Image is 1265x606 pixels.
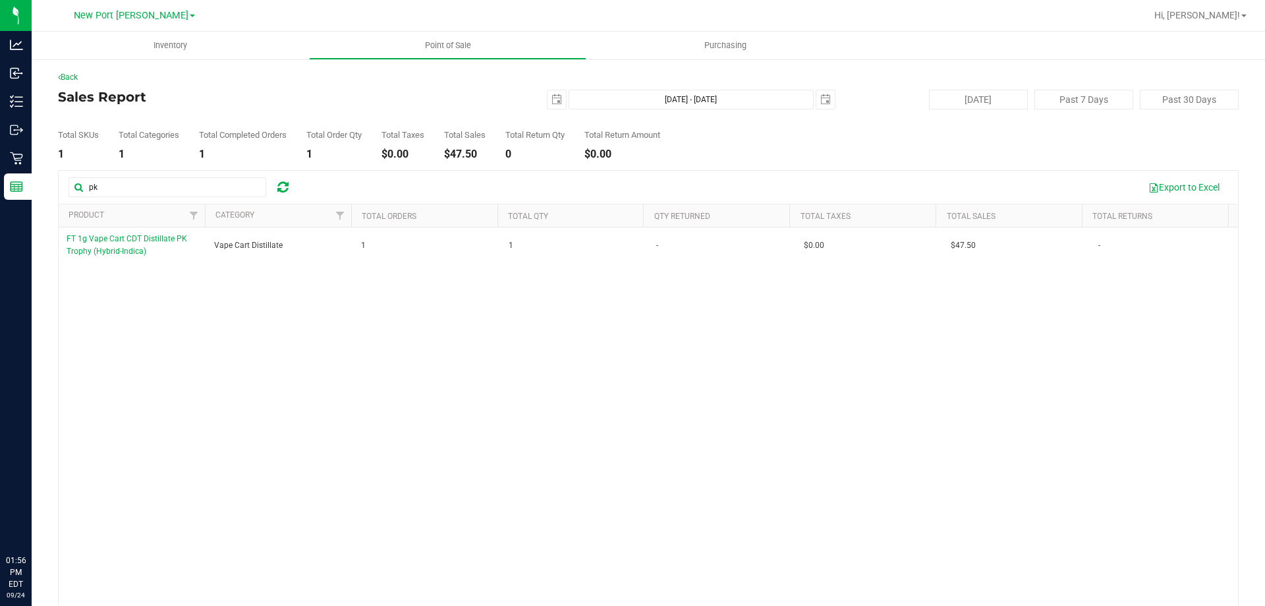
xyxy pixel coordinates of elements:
[1034,90,1133,109] button: Past 7 Days
[508,212,548,221] a: Total Qty
[199,149,287,160] div: 1
[67,234,187,256] span: FT 1g Vape Cart CDT Distillate PK Trophy (Hybrid-Indica)
[381,149,424,160] div: $0.00
[58,73,78,82] a: Back
[505,149,565,160] div: 0
[1154,10,1240,20] span: Hi, [PERSON_NAME]!
[444,149,486,160] div: $47.50
[199,131,287,139] div: Total Completed Orders
[951,239,976,252] span: $47.50
[215,210,254,220] a: Category
[69,177,266,197] input: Search...
[10,95,23,108] inline-svg: Inventory
[407,40,489,51] span: Point of Sale
[1092,212,1152,221] a: Total Returns
[32,32,309,59] a: Inventory
[309,32,586,59] a: Point of Sale
[362,212,416,221] a: Total Orders
[361,239,366,252] span: 1
[804,239,824,252] span: $0.00
[586,32,864,59] a: Purchasing
[119,131,179,139] div: Total Categories
[13,500,53,540] iframe: Resource center
[687,40,764,51] span: Purchasing
[1140,176,1228,198] button: Export to Excel
[584,131,660,139] div: Total Return Amount
[929,90,1028,109] button: [DATE]
[656,239,658,252] span: -
[329,204,351,227] a: Filter
[6,555,26,590] p: 01:56 PM EDT
[947,212,996,221] a: Total Sales
[58,90,451,104] h4: Sales Report
[74,10,188,21] span: New Port [PERSON_NAME]
[801,212,851,221] a: Total Taxes
[381,131,424,139] div: Total Taxes
[1098,239,1100,252] span: -
[505,131,565,139] div: Total Return Qty
[306,131,362,139] div: Total Order Qty
[183,204,205,227] a: Filter
[584,149,660,160] div: $0.00
[654,212,710,221] a: Qty Returned
[10,38,23,51] inline-svg: Analytics
[10,152,23,165] inline-svg: Retail
[58,149,99,160] div: 1
[69,210,104,220] a: Product
[10,67,23,80] inline-svg: Inbound
[136,40,205,51] span: Inventory
[6,590,26,600] p: 09/24
[58,131,99,139] div: Total SKUs
[214,239,283,252] span: Vape Cart Distillate
[509,239,513,252] span: 1
[306,149,362,160] div: 1
[10,180,23,193] inline-svg: Reports
[816,90,835,109] span: select
[548,90,566,109] span: select
[10,123,23,136] inline-svg: Outbound
[1140,90,1239,109] button: Past 30 Days
[119,149,179,160] div: 1
[444,131,486,139] div: Total Sales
